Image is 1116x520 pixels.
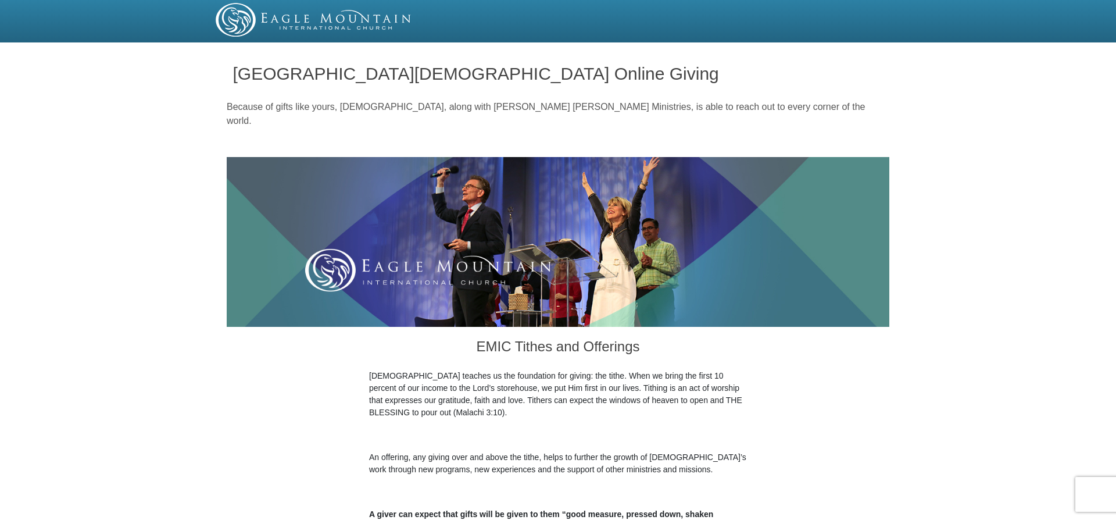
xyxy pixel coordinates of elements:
p: Because of gifts like yours, [DEMOGRAPHIC_DATA], along with [PERSON_NAME] [PERSON_NAME] Ministrie... [227,100,889,128]
h3: EMIC Tithes and Offerings [369,327,747,370]
img: EMIC [216,3,412,37]
p: [DEMOGRAPHIC_DATA] teaches us the foundation for giving: the tithe. When we bring the first 10 pe... [369,370,747,419]
h1: [GEOGRAPHIC_DATA][DEMOGRAPHIC_DATA] Online Giving [233,64,884,83]
p: An offering, any giving over and above the tithe, helps to further the growth of [DEMOGRAPHIC_DAT... [369,451,747,476]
